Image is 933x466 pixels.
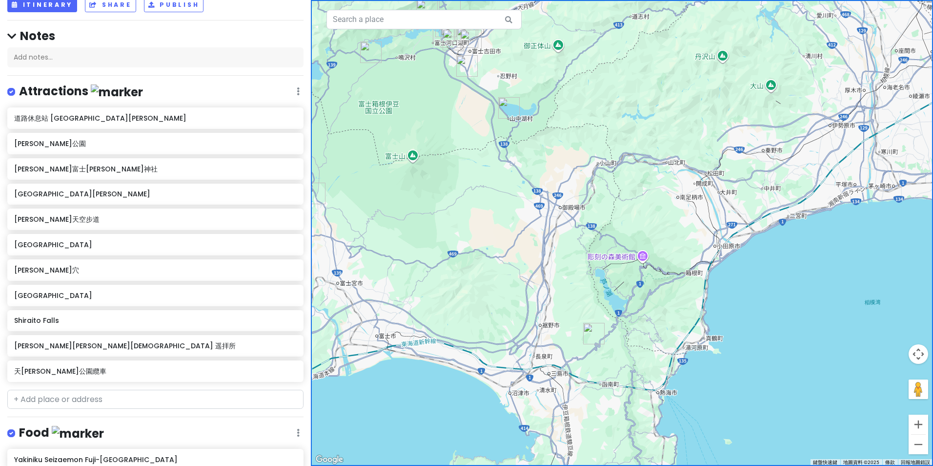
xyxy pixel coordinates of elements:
[433,20,454,42] div: 炭焼ところ SUMIYAKI TOCORO.
[843,460,879,465] span: 地圖資料 ©2025
[460,30,482,51] div: 富士吉田市
[14,367,297,376] h6: 天[PERSON_NAME]公園纜車
[14,165,297,173] h6: [PERSON_NAME]富士[PERSON_NAME]神社
[7,47,304,68] div: Add notes...
[909,435,928,454] button: 縮小
[901,460,930,465] a: 回報地圖錯誤
[14,316,297,325] h6: Shiraito Falls
[909,415,928,434] button: 放大
[360,42,382,63] div: 鳴澤冰穴
[19,84,143,100] h4: Attractions
[91,85,143,100] img: marker
[498,97,520,119] div: 山中湖村
[885,460,895,465] a: 條款 (在新分頁中開啟)
[14,114,297,123] h6: 道路休息站 [GEOGRAPHIC_DATA][PERSON_NAME]
[14,291,297,300] h6: [GEOGRAPHIC_DATA]
[326,10,522,29] input: Search a place
[313,453,345,466] img: Google
[456,55,478,77] div: 道路休息站 富士吉田
[14,190,297,198] h6: [GEOGRAPHIC_DATA][PERSON_NAME]
[443,29,464,50] div: Yakiniku Seizaemon Fuji-Q Highland Station
[909,380,928,399] button: 將衣夾人拖曳到地圖上，就能開啟街景服務
[14,266,297,275] h6: [PERSON_NAME]穴
[813,459,837,466] button: 鍵盤快速鍵
[441,26,462,48] div: MYSTAYS 富士山展望温泉酒店
[19,425,104,441] h4: Food
[14,215,297,224] h6: [PERSON_NAME]天空步道
[909,344,928,364] button: 地圖攝影機控制項
[313,453,345,466] a: 在 Google 地圖上開啟這個區域 (開啟新視窗)
[583,323,605,344] div: 三島天空步道
[7,28,304,43] h4: Notes
[52,426,104,441] img: marker
[7,390,304,409] input: + Add place or address
[14,341,297,350] h6: [PERSON_NAME][PERSON_NAME][DEMOGRAPHIC_DATA] 遥拝所
[304,183,325,204] div: Shiraito Falls
[14,240,297,249] h6: [GEOGRAPHIC_DATA]
[14,455,297,464] h6: Yakiniku Seizaemon Fuji-[GEOGRAPHIC_DATA]
[14,139,297,148] h6: [PERSON_NAME]公園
